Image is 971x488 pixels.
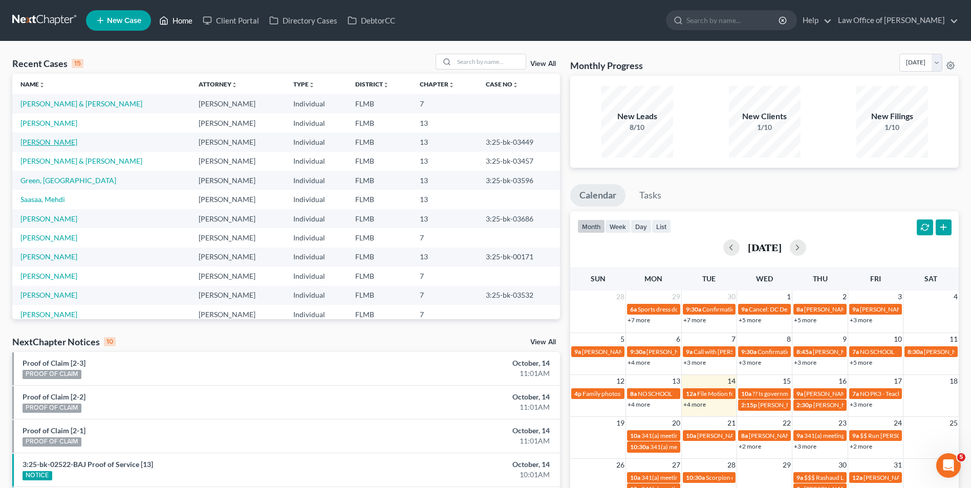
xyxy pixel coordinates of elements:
td: Individual [285,190,347,209]
span: [PERSON_NAME] on-site training [749,432,838,439]
a: [PERSON_NAME] [20,138,77,146]
a: +4 more [628,359,650,366]
td: 7 [412,94,478,113]
span: File Motion for extension of time for [PERSON_NAME] [697,390,842,397]
iframe: Intercom live chat [936,453,961,478]
a: +5 more [739,316,761,324]
td: 7 [412,228,478,247]
a: +5 more [794,316,816,324]
a: Green, [GEOGRAPHIC_DATA] [20,176,116,185]
span: [PERSON_NAME] in person for 341 [813,348,908,356]
span: 10:30a [686,474,705,481]
span: 6 [675,333,681,345]
div: 1/10 [856,122,928,132]
a: +2 more [739,442,761,450]
span: 29 [782,459,792,471]
td: FLMB [347,190,412,209]
td: 13 [412,190,478,209]
td: 3:25-bk-03457 [478,152,560,171]
span: 9a [796,390,803,397]
span: [PERSON_NAME] [813,401,861,409]
a: Proof of Claim [2-3] [23,359,85,367]
span: 31 [893,459,903,471]
a: +4 more [628,401,650,408]
span: 15 [782,375,792,387]
a: +7 more [628,316,650,324]
span: $$$ Rashaud Last payment ? $300 [804,474,895,481]
span: Cancel: DC Dental Appt [PERSON_NAME] [749,305,861,313]
span: 341(a) meeting for [PERSON_NAME] [641,474,740,481]
span: 2:15p [741,401,757,409]
span: 20 [671,417,681,429]
span: 9a [852,432,859,439]
a: +3 more [739,359,761,366]
span: 10a [630,432,640,439]
a: [PERSON_NAME] [20,310,77,319]
div: 11:01AM [381,402,550,412]
td: Individual [285,171,347,190]
span: 11 [948,333,959,345]
td: FLMB [347,132,412,151]
span: 5 [619,333,625,345]
span: 8a [630,390,637,397]
span: 16 [837,375,848,387]
a: +7 more [683,316,706,324]
a: +3 more [850,401,872,408]
span: 10:30a [630,443,649,451]
input: Search by name... [454,54,526,69]
span: Tue [702,274,716,283]
span: Call with [PERSON_NAME] [694,348,766,356]
td: Individual [285,248,347,267]
div: 1/10 [729,122,801,132]
span: 30 [726,291,737,303]
div: Recent Cases [12,57,83,70]
span: Sports dress down day [638,305,698,313]
div: 11:01AM [381,368,550,379]
span: 18 [948,375,959,387]
td: 13 [412,114,478,132]
span: [PERSON_NAME] [EMAIL_ADDRESS][DOMAIN_NAME] [PHONE_NUMBER] [646,348,853,356]
div: October, 14 [381,358,550,368]
span: 10a [741,390,751,397]
td: 13 [412,152,478,171]
td: FLMB [347,228,412,247]
span: 13 [671,375,681,387]
span: 12a [686,390,696,397]
td: [PERSON_NAME] [190,114,285,132]
span: [PERSON_NAME] Hair appt [697,432,771,439]
td: FLMB [347,248,412,267]
a: View All [530,60,556,68]
span: NO PK3 - Teacher conference day [860,390,950,397]
span: 9:30a [686,305,701,313]
a: Districtunfold_more [355,80,389,88]
span: 8a [741,432,748,439]
a: Proof of Claim [2-2] [23,392,85,401]
span: Thu [813,274,828,283]
td: 13 [412,132,478,151]
td: FLMB [347,286,412,305]
td: [PERSON_NAME] [190,171,285,190]
i: unfold_more [231,82,238,88]
span: 14 [726,375,737,387]
span: [PERSON_NAME] [758,401,806,409]
span: 9 [841,333,848,345]
span: 17 [893,375,903,387]
td: [PERSON_NAME] [190,228,285,247]
td: FLMB [347,305,412,324]
span: 7 [730,333,737,345]
a: Calendar [570,184,625,207]
td: Individual [285,228,347,247]
span: 22 [782,417,792,429]
span: 28 [615,291,625,303]
span: 25 [948,417,959,429]
div: NOTICE [23,471,52,480]
span: 10 [893,333,903,345]
span: 1 [786,291,792,303]
span: 3 [897,291,903,303]
span: 29 [671,291,681,303]
span: [PERSON_NAME] with [PERSON_NAME] & the girls [582,348,719,356]
i: unfold_more [39,82,45,88]
td: 7 [412,286,478,305]
a: Client Portal [198,11,264,30]
span: 4 [953,291,959,303]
